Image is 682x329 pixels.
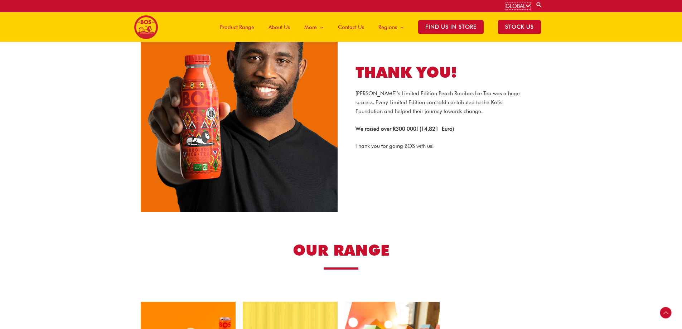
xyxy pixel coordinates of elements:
a: Search button [536,1,543,8]
a: Contact Us [331,12,371,42]
span: Product Range [220,16,254,38]
span: More [304,16,317,38]
a: STOCK US [491,12,548,42]
img: BOS logo finals-200px [134,15,158,39]
nav: Site Navigation [207,12,548,42]
p: Thank you for going BOS with us! [355,142,531,151]
span: 14,821 [421,126,439,132]
strong: We raised over R300 000! ( [355,126,454,132]
span: About Us [269,16,290,38]
h2: Thank you! [355,63,531,82]
p: [PERSON_NAME]’s Limited Edition Peach Rooibos Ice Tea was a huge success. Every Limited Edition c... [355,89,531,116]
a: About Us [261,12,297,42]
a: Product Range [213,12,261,42]
span: Regions [378,16,397,38]
span: Euro) [442,126,454,132]
a: Regions [371,12,411,42]
span: STOCK US [498,20,541,34]
a: GLOBAL [506,3,530,9]
h2: OUR RANGE [184,241,499,260]
span: Contact Us [338,16,364,38]
a: Find Us in Store [411,12,491,42]
a: More [297,12,331,42]
span: Find Us in Store [418,20,484,34]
